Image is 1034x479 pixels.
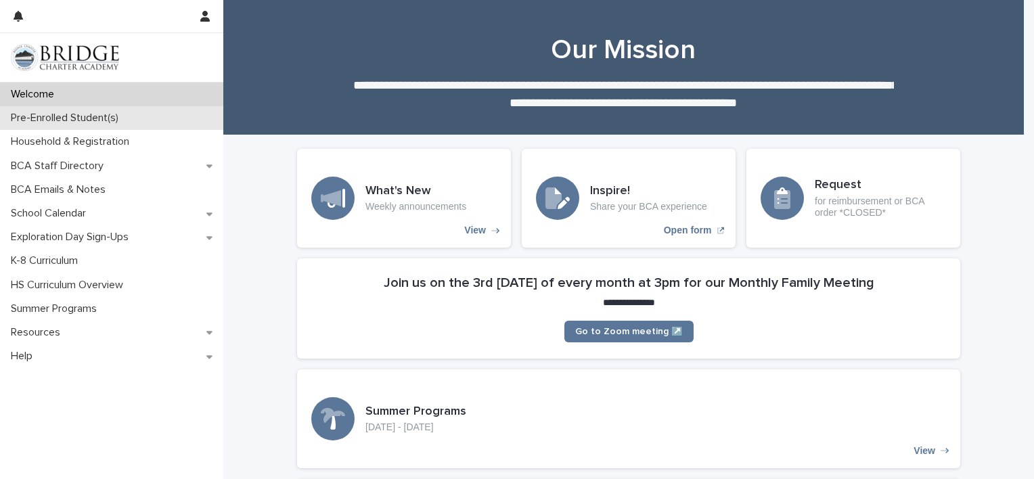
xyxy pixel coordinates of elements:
[664,225,712,236] p: Open form
[5,183,116,196] p: BCA Emails & Notes
[5,88,65,101] p: Welcome
[365,405,466,419] h3: Summer Programs
[5,254,89,267] p: K-8 Curriculum
[914,445,935,457] p: View
[365,184,466,199] h3: What's New
[5,160,114,173] p: BCA Staff Directory
[292,34,955,66] h1: Our Mission
[297,369,960,468] a: View
[590,184,707,199] h3: Inspire!
[365,201,466,212] p: Weekly announcements
[5,112,129,124] p: Pre-Enrolled Student(s)
[5,135,140,148] p: Household & Registration
[365,421,466,433] p: [DATE] - [DATE]
[297,149,511,248] a: View
[5,302,108,315] p: Summer Programs
[5,207,97,220] p: School Calendar
[5,326,71,339] p: Resources
[575,327,683,336] span: Go to Zoom meeting ↗️
[564,321,694,342] a: Go to Zoom meeting ↗️
[5,231,139,244] p: Exploration Day Sign-Ups
[5,350,43,363] p: Help
[590,201,707,212] p: Share your BCA experience
[464,225,486,236] p: View
[522,149,736,248] a: Open form
[5,279,134,292] p: HS Curriculum Overview
[815,196,946,219] p: for reimbursement or BCA order *CLOSED*
[384,275,874,291] h2: Join us on the 3rd [DATE] of every month at 3pm for our Monthly Family Meeting
[11,44,119,71] img: V1C1m3IdTEidaUdm9Hs0
[815,178,946,193] h3: Request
